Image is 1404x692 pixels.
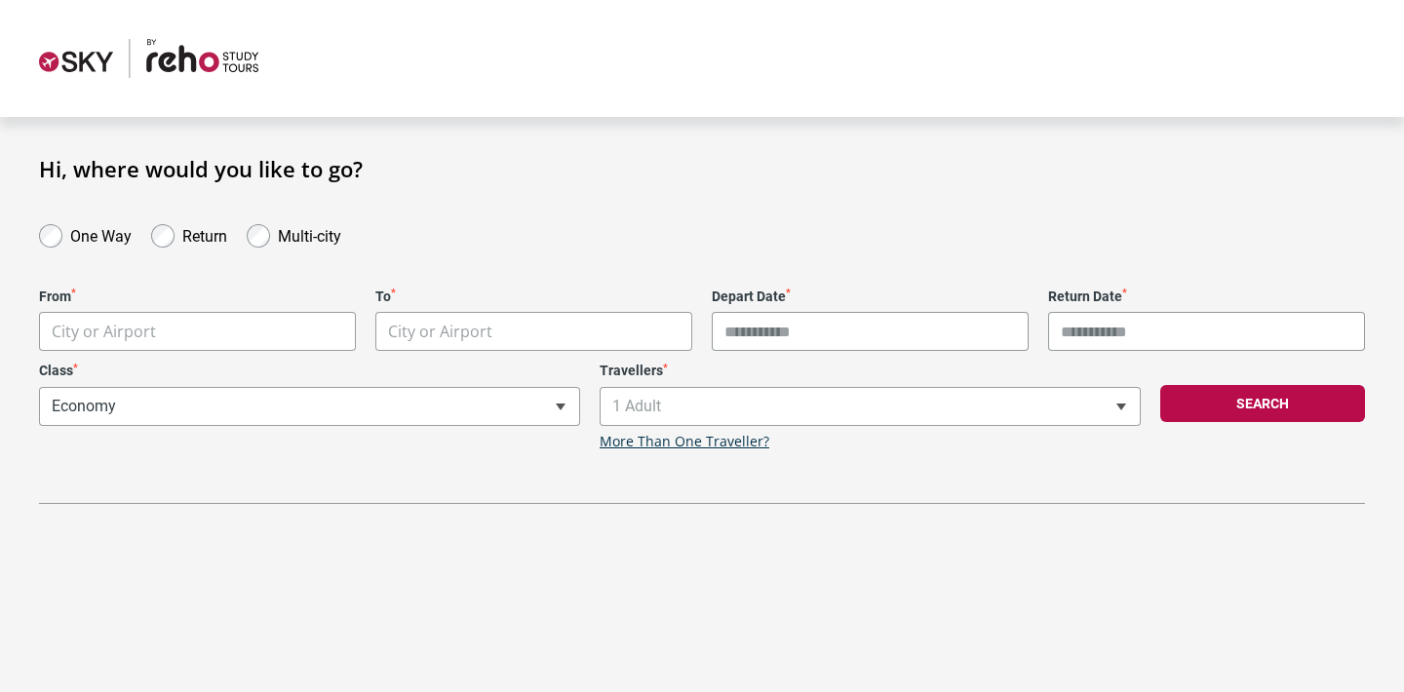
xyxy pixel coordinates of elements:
label: Travellers [600,363,1141,379]
span: City or Airport [52,321,156,342]
label: Return Date [1048,288,1365,305]
span: City or Airport [39,312,356,351]
span: City or Airport [40,313,355,351]
label: One Way [70,222,132,246]
label: To [375,288,692,305]
button: Search [1160,385,1365,422]
span: 1 Adult [601,388,1140,425]
label: Multi-city [278,222,341,246]
span: 1 Adult [600,387,1141,426]
a: More Than One Traveller? [600,434,769,450]
label: Depart Date [712,288,1029,305]
label: From [39,288,356,305]
label: Class [39,363,580,379]
span: Economy [40,388,579,425]
span: City or Airport [388,321,492,342]
span: Economy [39,387,580,426]
label: Return [182,222,227,246]
span: City or Airport [376,313,691,351]
h1: Hi, where would you like to go? [39,156,1365,181]
span: City or Airport [375,312,692,351]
